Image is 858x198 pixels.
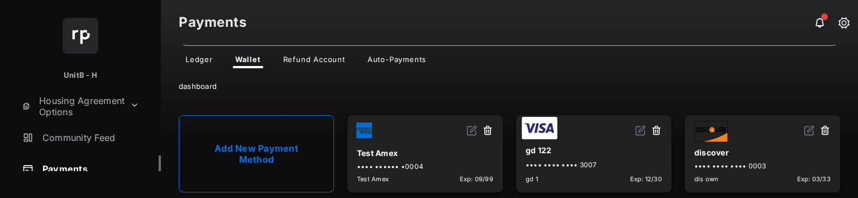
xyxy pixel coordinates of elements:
span: Test Amex [357,175,389,183]
a: Payments [18,155,161,182]
img: svg+xml;base64,PHN2ZyB2aWV3Qm94PSIwIDAgMjQgMjQiIHdpZHRoPSIxNiIgaGVpZ2h0PSIxNiIgZmlsbD0ibm9uZSIgeG... [804,125,815,136]
a: Community Feed [18,124,161,151]
a: Auto-Payments [359,55,435,68]
img: svg+xml;base64,PHN2ZyB4bWxucz0iaHR0cDovL3d3dy53My5vcmcvMjAwMC9zdmciIHdpZHRoPSI2NCIgaGVpZ2h0PSI2NC... [63,18,98,54]
img: svg+xml;base64,PHN2ZyB2aWV3Qm94PSIwIDAgMjQgMjQiIHdpZHRoPSIxNiIgaGVpZ2h0PSIxNiIgZmlsbD0ibm9uZSIgeG... [635,125,646,136]
span: Exp: 12/30 [630,175,662,183]
div: gd 122 [526,141,662,159]
div: •••• •••• •••• 0003 [694,162,831,170]
div: discover [694,143,831,162]
div: dashboard [161,68,858,100]
div: •••• •••• •••• 3007 [526,161,662,169]
a: Wallet [226,55,270,68]
a: Add New Payment Method [179,115,334,192]
span: gd 1 [526,175,538,183]
div: Test Amex [357,144,493,162]
a: Refund Account [274,55,354,68]
span: dis own [694,175,719,183]
p: UnitB - H [64,70,97,81]
a: Housing Agreement Options [18,93,126,120]
span: Exp: 09/99 [460,175,493,183]
span: Exp: 03/33 [797,175,831,183]
div: •••• •••••• •0004 [357,162,493,171]
a: Ledger [177,55,222,68]
strong: Payments [179,16,246,29]
img: svg+xml;base64,PHN2ZyB2aWV3Qm94PSIwIDAgMjQgMjQiIHdpZHRoPSIxNiIgaGVpZ2h0PSIxNiIgZmlsbD0ibm9uZSIgeG... [466,125,478,136]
